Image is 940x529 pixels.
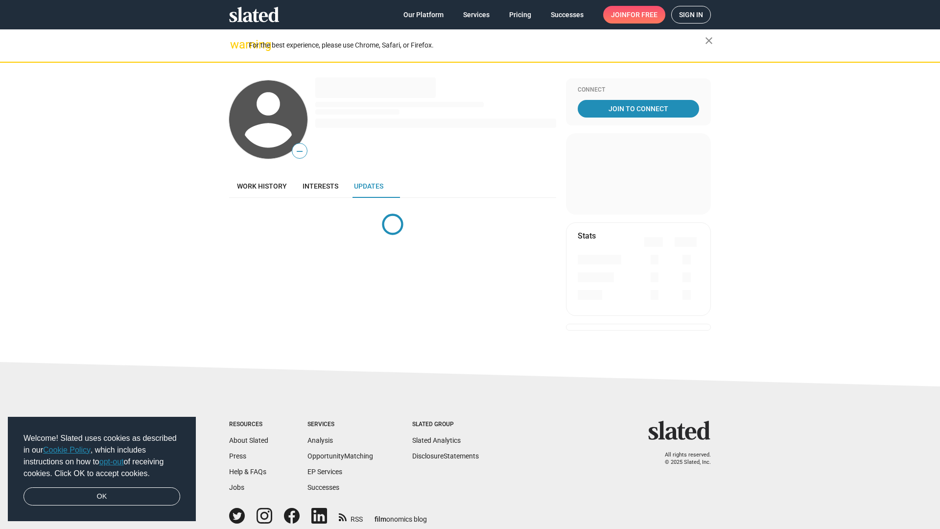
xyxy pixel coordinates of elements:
div: Connect [578,86,699,94]
span: — [292,145,307,158]
span: Welcome! Slated uses cookies as described in our , which includes instructions on how to of recei... [23,433,180,480]
a: Joinfor free [603,6,665,24]
span: Our Platform [403,6,444,24]
span: Work history [237,182,287,190]
div: cookieconsent [8,417,196,522]
div: Services [307,421,373,429]
span: Sign in [679,6,703,23]
a: Jobs [229,483,244,491]
a: dismiss cookie message [23,487,180,506]
div: For the best experience, please use Chrome, Safari, or Firefox. [249,39,705,52]
a: OpportunityMatching [307,452,373,460]
a: Our Platform [396,6,451,24]
a: Services [455,6,497,24]
mat-icon: close [703,35,715,47]
a: Slated Analytics [412,436,461,444]
div: Resources [229,421,268,429]
a: About Slated [229,436,268,444]
a: RSS [339,509,363,524]
p: All rights reserved. © 2025 Slated, Inc. [655,452,711,466]
a: filmonomics blog [375,507,427,524]
span: Join To Connect [580,100,697,118]
a: Work history [229,174,295,198]
span: for free [627,6,658,24]
a: EP Services [307,468,342,476]
div: Slated Group [412,421,479,429]
span: Updates [354,182,383,190]
span: Pricing [509,6,531,24]
a: Successes [307,483,339,491]
span: film [375,515,386,523]
a: opt-out [99,457,124,466]
span: Services [463,6,490,24]
span: Interests [303,182,338,190]
a: Pricing [501,6,539,24]
a: Press [229,452,246,460]
a: Updates [346,174,391,198]
a: Cookie Policy [43,446,91,454]
a: Interests [295,174,346,198]
a: Analysis [307,436,333,444]
span: Join [611,6,658,24]
a: Join To Connect [578,100,699,118]
a: Successes [543,6,591,24]
mat-icon: warning [230,39,242,50]
a: Help & FAQs [229,468,266,476]
mat-card-title: Stats [578,231,596,241]
span: Successes [551,6,584,24]
a: DisclosureStatements [412,452,479,460]
a: Sign in [671,6,711,24]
